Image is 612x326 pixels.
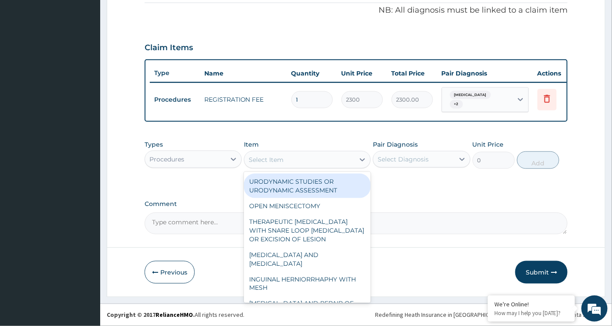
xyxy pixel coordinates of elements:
[16,44,35,65] img: d_794563401_company_1708531726252_794563401
[149,155,184,164] div: Procedures
[244,174,371,198] div: URODYNAMIC STUDIES OR URODYNAMIC ASSESSMENT
[4,226,166,257] textarea: Type your message and hit 'Enter'
[244,140,259,149] label: Item
[494,300,568,308] div: We're Online!
[145,43,193,53] h3: Claim Items
[249,155,284,164] div: Select Item
[244,247,371,271] div: [MEDICAL_DATA] AND [MEDICAL_DATA]
[145,261,195,284] button: Previous
[387,65,437,82] th: Total Price
[51,104,120,192] span: We're online!
[200,91,287,108] td: REGISTRATION FEE
[287,65,337,82] th: Quantity
[494,309,568,317] p: How may I help you today?
[378,155,429,164] div: Select Diagnosis
[373,140,418,149] label: Pair Diagnosis
[100,304,612,326] footer: All rights reserved.
[450,100,463,109] span: + 2
[143,4,164,25] div: Minimize live chat window
[145,141,163,148] label: Types
[45,49,146,60] div: Chat with us now
[450,91,491,100] span: [MEDICAL_DATA]
[145,200,568,208] label: Comment
[145,5,568,16] p: NB: All diagnosis must be linked to a claim item
[244,271,371,296] div: INGUINAL HERNIORRHAPHY WITH MESH
[515,261,568,284] button: Submit
[156,311,193,319] a: RelianceHMO
[517,151,559,169] button: Add
[244,296,371,320] div: [MEDICAL_DATA] AND REPAIR OF MULTIPLE VISCERAL TRAUMA
[244,198,371,214] div: OPEN MENISCECTOMY
[437,65,533,82] th: Pair Diagnosis
[337,65,387,82] th: Unit Price
[150,65,200,81] th: Type
[107,311,195,319] strong: Copyright © 2017 .
[473,140,504,149] label: Unit Price
[244,214,371,247] div: THERAPEUTIC [MEDICAL_DATA] WITH SNARE LOOP [MEDICAL_DATA] OR EXCISION OF LESION
[375,311,605,319] div: Redefining Heath Insurance in [GEOGRAPHIC_DATA] using Telemedicine and Data Science!
[150,92,200,108] td: Procedures
[533,65,577,82] th: Actions
[200,65,287,82] th: Name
